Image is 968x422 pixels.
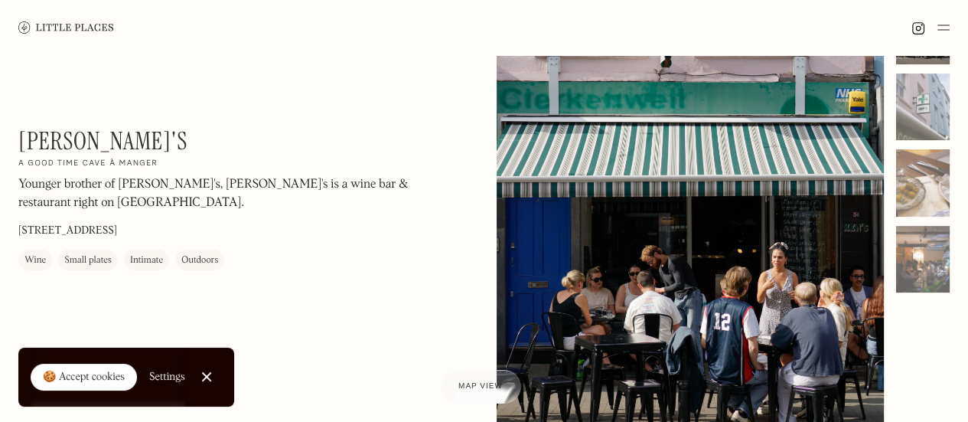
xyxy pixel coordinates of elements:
span: Map view [458,382,503,391]
a: Settings [149,360,185,394]
div: Wine [24,254,46,269]
div: 🍪 Accept cookies [43,370,125,385]
div: Small plates [64,254,112,269]
h2: A good time cave à manger [18,159,158,170]
a: 🍪 Accept cookies [31,364,137,391]
a: Map view [440,370,521,404]
p: Younger brother of [PERSON_NAME]'s, [PERSON_NAME]'s is a wine bar & restaurant right on [GEOGRAPH... [18,176,432,213]
p: [STREET_ADDRESS] [18,224,117,240]
div: Settings [149,371,185,382]
div: Close Cookie Popup [206,377,207,378]
a: Close Cookie Popup [191,361,222,392]
h1: [PERSON_NAME]'s [18,126,187,155]
div: Outdoors [181,254,218,269]
div: Intimate [130,254,163,269]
